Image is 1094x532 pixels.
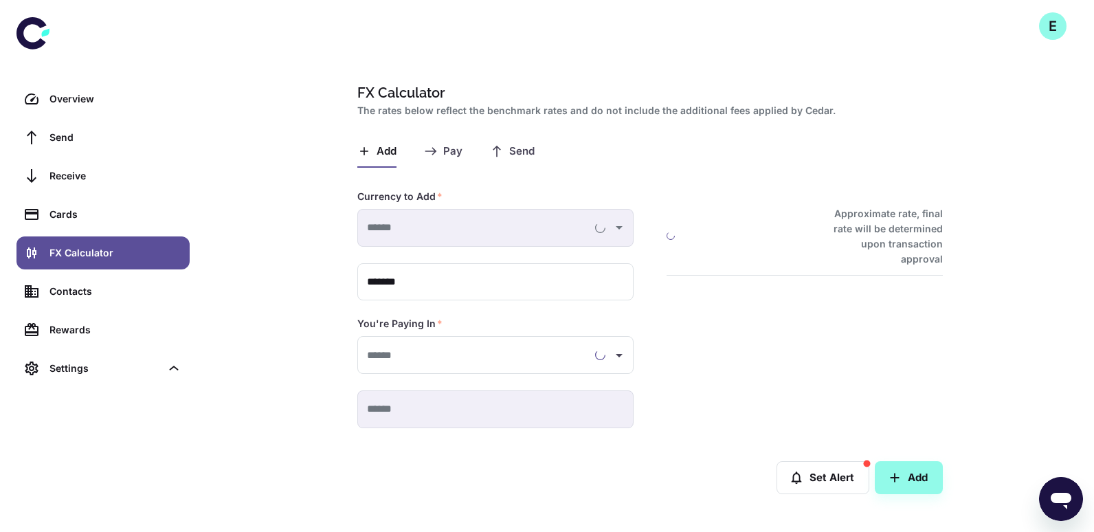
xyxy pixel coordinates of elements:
a: Contacts [16,275,190,308]
button: Add [875,461,943,494]
a: Receive [16,159,190,192]
div: Receive [49,168,181,184]
div: Send [49,130,181,145]
div: Settings [16,352,190,385]
div: Cards [49,207,181,222]
span: Send [509,145,535,158]
h1: FX Calculator [357,82,937,103]
a: Rewards [16,313,190,346]
div: Overview [49,91,181,107]
button: E [1039,12,1067,40]
a: Overview [16,82,190,115]
span: Pay [443,145,462,158]
a: Send [16,121,190,154]
label: You're Paying In [357,317,443,331]
div: Rewards [49,322,181,337]
h2: The rates below reflect the benchmark rates and do not include the additional fees applied by Cedar. [357,103,937,118]
button: Set Alert [777,461,869,494]
h6: Approximate rate, final rate will be determined upon transaction approval [818,206,943,267]
a: Cards [16,198,190,231]
iframe: Button to launch messaging window [1039,477,1083,521]
div: Contacts [49,284,181,299]
div: Settings [49,361,161,376]
label: Currency to Add [357,190,443,203]
a: FX Calculator [16,236,190,269]
button: Open [610,346,629,365]
span: Add [377,145,397,158]
div: FX Calculator [49,245,181,261]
